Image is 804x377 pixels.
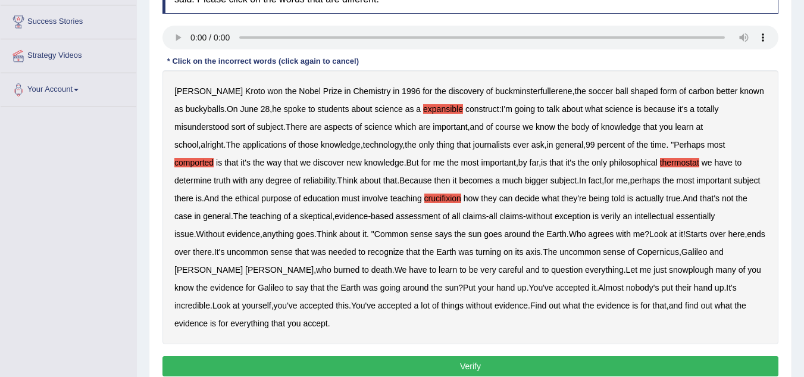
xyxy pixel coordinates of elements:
b: you [659,122,673,132]
b: of [486,86,493,96]
b: Kroto [245,86,265,96]
b: actually [636,194,664,203]
b: axis [525,247,540,257]
b: construct [465,104,499,114]
b: of [739,265,746,275]
b: how [464,194,479,203]
b: And [204,194,219,203]
b: The [233,211,248,221]
b: you [747,265,761,275]
b: that [311,283,324,292]
b: journalists [473,140,511,149]
b: for [423,86,432,96]
b: a [293,211,298,221]
b: won [267,86,283,96]
b: form [660,86,677,96]
b: much [502,176,523,185]
b: claims [462,211,486,221]
b: they're [562,194,587,203]
b: subject [734,176,760,185]
b: the [637,140,648,149]
b: is [636,104,642,114]
b: of [592,122,599,132]
b: the [662,176,674,185]
b: We [395,265,407,275]
b: the [578,158,589,167]
b: But [406,158,419,167]
b: school [174,140,198,149]
b: which [395,122,416,132]
b: the [454,229,465,239]
b: is [627,194,633,203]
b: about [360,176,381,185]
b: the [574,86,586,96]
b: he [272,104,281,114]
b: The [543,247,557,257]
b: there [193,247,212,257]
b: sort [231,122,245,132]
b: uncommon [227,247,268,257]
b: involve [362,194,388,203]
b: needed [329,247,356,257]
b: 99 [586,140,595,149]
b: Who [569,229,586,239]
b: for [604,176,614,185]
b: over [709,229,725,239]
b: sun [468,229,482,239]
b: goes [484,229,502,239]
b: subject [257,122,283,132]
b: and [470,122,484,132]
b: only [419,140,434,149]
b: be [469,265,478,275]
b: and [525,265,539,275]
b: the [285,86,296,96]
b: that [406,247,420,257]
b: burned [334,265,360,275]
b: in [393,86,399,96]
b: verily [601,211,621,221]
b: general [555,140,583,149]
b: me [616,176,627,185]
b: truth [214,176,230,185]
b: based [371,211,393,221]
b: of [294,176,301,185]
b: the [221,194,233,203]
b: buckminsterfullerene [495,86,572,96]
b: only [592,158,607,167]
b: way [267,158,281,167]
b: about [339,229,360,239]
b: for [421,158,430,167]
b: ends [747,229,765,239]
b: it's [565,158,575,167]
b: ask [531,140,545,149]
b: determine [174,176,211,185]
b: me [433,158,445,167]
b: is [541,158,547,167]
b: that [224,158,238,167]
b: discovery [449,86,484,96]
div: , . , : . , , . , , , , . " . , , . . . , , . . . , - - - . , . . " . ? ! , . . , , . . ? . . . .... [162,70,778,344]
b: to [537,104,545,114]
b: that [549,158,563,167]
b: the [327,283,338,292]
b: snowplough [669,265,714,275]
b: to [358,247,365,257]
b: is [593,211,599,221]
b: about [351,104,372,114]
b: teaching [250,211,281,221]
b: have [409,265,427,275]
b: a [690,104,694,114]
b: true [666,194,680,203]
b: course [495,122,520,132]
b: to [362,265,369,275]
b: June [240,104,258,114]
b: we [702,158,712,167]
b: knowledge [321,140,361,149]
b: shaped [631,86,658,96]
b: the [253,158,264,167]
b: to [542,265,549,275]
b: must [342,194,359,203]
b: degree [265,176,292,185]
b: teaching [390,194,422,203]
b: carbon [689,86,714,96]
